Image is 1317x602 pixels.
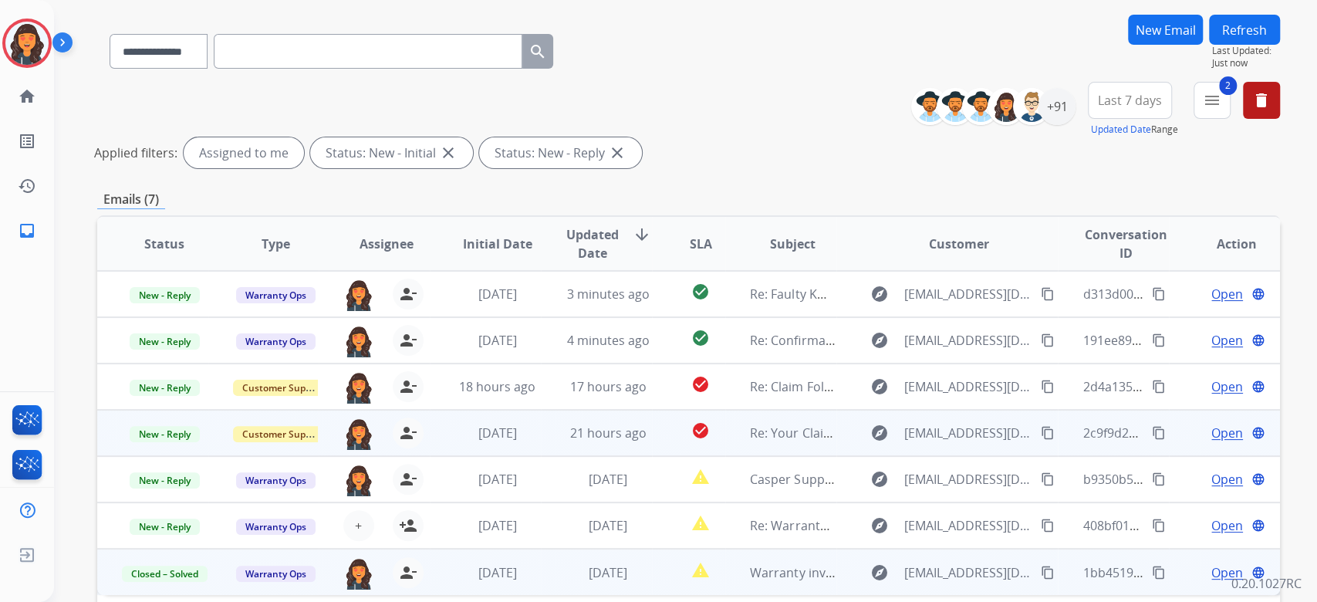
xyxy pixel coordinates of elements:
span: New - Reply [130,380,200,396]
span: Customer [929,235,989,253]
img: agent-avatar [343,325,374,357]
mat-icon: person_remove [399,470,417,489]
mat-icon: report_problem [691,561,710,580]
mat-icon: report_problem [691,468,710,486]
mat-icon: language [1251,426,1265,440]
mat-icon: language [1251,566,1265,580]
p: Emails (7) [97,190,165,209]
mat-icon: explore [870,285,889,303]
span: Subject [770,235,816,253]
span: Customer Support [233,426,333,442]
span: 2d4a1359-cf39-4b27-a251-ea301e2741fd [1082,378,1315,395]
mat-icon: menu [1203,91,1221,110]
span: Warranty Ops [236,287,316,303]
mat-icon: person_remove [399,285,417,303]
span: 3 minutes ago [567,286,650,303]
div: +91 [1038,88,1076,125]
img: agent-avatar [343,279,374,311]
mat-icon: history [18,177,36,195]
mat-icon: explore [870,516,889,535]
mat-icon: explore [870,563,889,582]
span: New - Reply [130,287,200,303]
span: Re: Claim Follow Up [750,378,863,395]
span: [EMAIL_ADDRESS][DOMAIN_NAME] [904,563,1032,582]
span: Updated Date [566,225,620,262]
mat-icon: content_copy [1041,333,1055,347]
span: Just now [1212,57,1280,69]
span: [DATE] [478,517,516,534]
mat-icon: close [608,144,626,162]
mat-icon: check_circle [691,329,710,347]
span: Open [1211,377,1243,396]
mat-icon: explore [870,424,889,442]
button: 2 [1194,82,1231,119]
mat-icon: content_copy [1152,380,1166,394]
span: Initial Date [462,235,532,253]
span: 17 hours ago [570,378,647,395]
mat-icon: arrow_downward [633,225,651,244]
mat-icon: content_copy [1152,426,1166,440]
span: Type [262,235,290,253]
mat-icon: language [1251,287,1265,301]
button: + [343,510,374,541]
span: [DATE] [589,471,627,488]
span: Open [1211,331,1243,350]
mat-icon: check_circle [691,421,710,440]
mat-icon: language [1251,380,1265,394]
span: [DATE] [478,286,516,303]
span: Warranty Ops [236,333,316,350]
span: Open [1211,516,1243,535]
span: + [355,516,362,535]
mat-icon: content_copy [1152,287,1166,301]
button: Refresh [1209,15,1280,45]
span: Warranty Ops [236,566,316,582]
span: Re: Your Claim with Extend [750,424,905,441]
span: Re: Warranty Coverage D-16917013 [750,517,955,534]
mat-icon: report_problem [691,514,710,533]
span: New - Reply [130,333,200,350]
span: [DATE] [478,424,516,441]
span: 18 hours ago [459,378,535,395]
span: [DATE] [478,332,516,349]
mat-icon: content_copy [1152,333,1166,347]
mat-icon: content_copy [1041,287,1055,301]
div: Assigned to me [184,137,304,168]
span: Conversation ID [1082,225,1168,262]
span: [EMAIL_ADDRESS][DOMAIN_NAME] [904,424,1032,442]
div: Status: New - Initial [310,137,473,168]
span: Warranty invoice [750,564,849,581]
mat-icon: inbox [18,222,36,240]
mat-icon: person_remove [399,424,417,442]
span: SLA [689,235,711,253]
span: Closed – Solved [122,566,208,582]
span: Status [144,235,184,253]
mat-icon: language [1251,333,1265,347]
span: New - Reply [130,472,200,489]
button: Last 7 days [1088,82,1172,119]
mat-icon: content_copy [1152,566,1166,580]
span: [DATE] [589,564,627,581]
mat-icon: content_copy [1041,380,1055,394]
mat-icon: person_remove [399,331,417,350]
th: Action [1169,217,1280,271]
mat-icon: content_copy [1041,566,1055,580]
mat-icon: delete [1252,91,1271,110]
span: Assignee [360,235,414,253]
mat-icon: person_add [399,516,417,535]
img: agent-avatar [343,557,374,590]
span: Open [1211,470,1243,489]
img: agent-avatar [343,418,374,450]
mat-icon: content_copy [1041,426,1055,440]
span: 2c9f9d2a-2265-416b-a6d6-f89a4d5516f9 [1082,424,1313,441]
mat-icon: person_remove [399,563,417,582]
span: 1bb45193-4400-4d04-af29-bc2f9a384025 [1082,564,1316,581]
img: avatar [5,22,49,65]
mat-icon: explore [870,377,889,396]
span: [EMAIL_ADDRESS][DOMAIN_NAME] [904,285,1032,303]
mat-icon: home [18,87,36,106]
span: 4 minutes ago [567,332,650,349]
span: Warranty Ops [236,519,316,535]
mat-icon: content_copy [1041,519,1055,533]
span: 2 [1219,76,1237,95]
mat-icon: explore [870,331,889,350]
